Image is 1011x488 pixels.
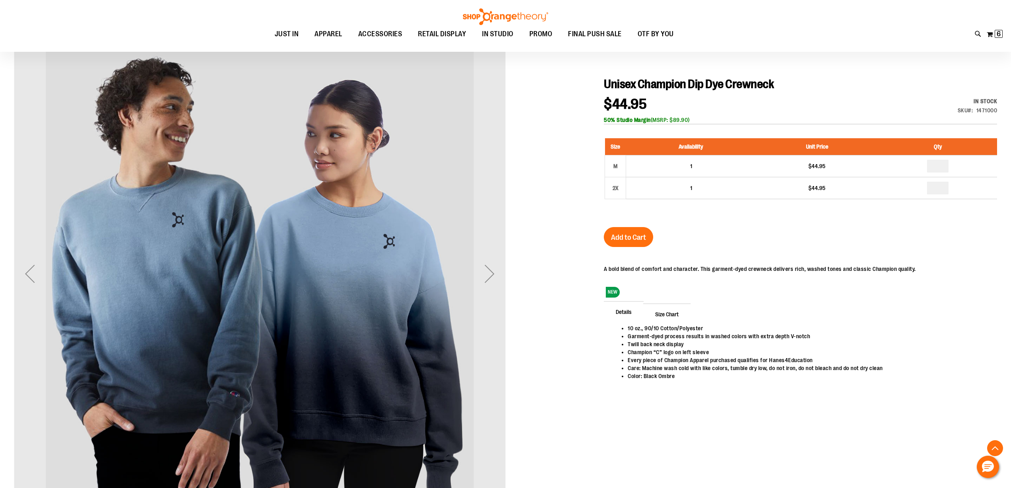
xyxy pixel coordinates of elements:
span: 6 [997,30,1001,38]
span: 1 [690,163,692,169]
span: APPAREL [314,25,342,43]
li: Every piece of Champion Apparel purchased qualifies for Hanes4Education [628,356,989,364]
div: (MSRP: $89.90) [604,116,997,124]
span: PROMO [529,25,552,43]
div: 2X [609,182,621,194]
span: IN STUDIO [482,25,513,43]
a: JUST IN [267,25,307,43]
span: RETAIL DISPLAY [418,25,466,43]
li: Garment-dyed process results in washed colors with extra depth V-notch [628,332,989,340]
li: Twill back neck display [628,340,989,348]
th: Unit Price [756,138,878,155]
a: RETAIL DISPLAY [410,25,474,43]
span: Details [604,301,644,322]
th: Qty [878,138,997,155]
span: JUST IN [275,25,299,43]
span: 1 [690,185,692,191]
button: Hello, have a question? Let’s chat. [977,456,999,478]
button: Back To Top [987,440,1003,456]
li: 10 oz., 90/10 Cotton/Polyester [628,324,989,332]
div: M [609,160,621,172]
button: Add to Cart [604,227,653,247]
a: APPAREL [306,25,350,43]
div: 1471000 [976,106,997,114]
div: In stock [958,97,997,105]
span: OTF BY YOU [638,25,674,43]
strong: SKU [958,107,973,114]
span: Add to Cart [611,233,646,242]
span: Size Chart [643,304,691,324]
a: IN STUDIO [474,25,521,43]
a: OTF BY YOU [630,25,682,43]
a: FINAL PUSH SALE [560,25,630,43]
span: Unisex Champion Dip Dye Crewneck [604,77,774,91]
div: Availability [958,97,997,105]
b: 50% Studio Margin [604,117,651,123]
div: $44.95 [760,162,874,170]
span: ACCESSORIES [358,25,402,43]
img: Shop Orangetheory [462,8,549,25]
span: $44.95 [604,96,647,112]
div: A bold blend of comfort and character. This garment-dyed crewneck delivers rich, washed tones and... [604,265,916,273]
span: NEW [606,287,620,298]
span: FINAL PUSH SALE [568,25,622,43]
li: Color: Black Ombre [628,372,989,380]
th: Availability [626,138,756,155]
li: Champion “C” logo on left sleeve [628,348,989,356]
li: Care: Machine wash cold with like colors, tumble dry low, do not iron, do not bleach and do not d... [628,364,989,372]
th: Size [605,138,626,155]
a: ACCESSORIES [350,25,410,43]
a: PROMO [521,25,560,43]
div: $44.95 [760,184,874,192]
